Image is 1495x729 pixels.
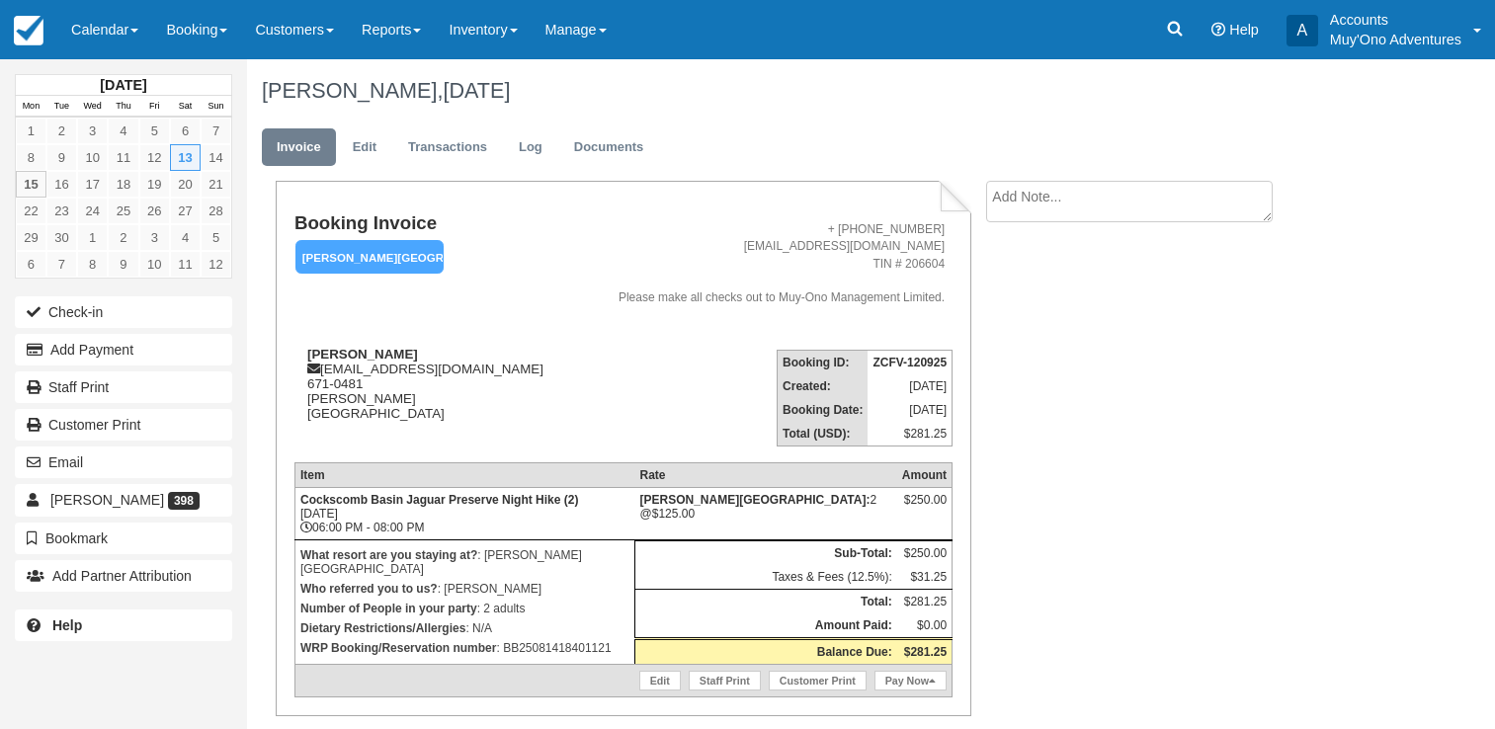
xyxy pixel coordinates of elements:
[139,198,170,224] a: 26
[300,638,629,658] p: : BB25081418401121
[635,613,897,639] th: Amount Paid:
[52,617,82,633] b: Help
[46,96,77,118] th: Tue
[635,638,897,664] th: Balance Due:
[294,462,634,487] th: Item
[868,422,952,446] td: $281.25
[16,118,46,144] a: 1
[778,398,869,422] th: Booking Date:
[1330,10,1461,30] p: Accounts
[307,347,418,362] strong: [PERSON_NAME]
[294,347,572,445] div: [EMAIL_ADDRESS][DOMAIN_NAME] 671-0481 [PERSON_NAME] [GEOGRAPHIC_DATA]
[580,221,946,306] address: + [PHONE_NUMBER] [EMAIL_ADDRESS][DOMAIN_NAME] TIN # 206604 Please make all checks out to Muy-Ono ...
[300,579,629,599] p: : [PERSON_NAME]
[139,224,170,251] a: 3
[108,144,138,171] a: 11
[897,540,953,565] td: $250.00
[300,548,477,562] strong: What resort are you staying at?
[77,224,108,251] a: 1
[139,118,170,144] a: 5
[201,224,231,251] a: 5
[108,96,138,118] th: Thu
[15,334,232,365] button: Add Payment
[295,240,444,275] em: [PERSON_NAME][GEOGRAPHIC_DATA]
[16,144,46,171] a: 8
[778,422,869,446] th: Total (USD):
[15,560,232,592] button: Add Partner Attribution
[201,118,231,144] a: 7
[108,198,138,224] a: 25
[108,251,138,278] a: 9
[689,671,761,690] a: Staff Print
[170,171,201,198] a: 20
[201,198,231,224] a: 28
[504,128,557,167] a: Log
[201,96,231,118] th: Sun
[559,128,659,167] a: Documents
[635,565,897,590] td: Taxes & Fees (12.5%):
[139,96,170,118] th: Fri
[50,492,164,508] span: [PERSON_NAME]
[201,251,231,278] a: 12
[108,224,138,251] a: 2
[46,171,77,198] a: 16
[639,671,681,690] a: Edit
[14,16,43,45] img: checkfront-main-nav-mini-logo.png
[46,224,77,251] a: 30
[1229,22,1259,38] span: Help
[1211,23,1225,37] i: Help
[300,545,629,579] p: : [PERSON_NAME][GEOGRAPHIC_DATA]
[778,374,869,398] th: Created:
[108,171,138,198] a: 18
[15,609,232,641] a: Help
[393,128,502,167] a: Transactions
[170,118,201,144] a: 6
[139,144,170,171] a: 12
[201,144,231,171] a: 14
[294,239,437,276] a: [PERSON_NAME][GEOGRAPHIC_DATA]
[16,96,46,118] th: Mon
[300,641,496,655] strong: WRP Booking/Reservation number
[262,79,1354,103] h1: [PERSON_NAME],
[15,446,232,478] button: Email
[15,409,232,441] a: Customer Print
[139,251,170,278] a: 10
[300,602,477,615] strong: Number of People in your party
[294,487,634,539] td: [DATE] 06:00 PM - 08:00 PM
[170,224,201,251] a: 4
[300,618,629,638] p: : N/A
[77,251,108,278] a: 8
[1330,30,1461,49] p: Muy'Ono Adventures
[640,493,871,507] strong: Hopkins Bay Resort
[46,144,77,171] a: 9
[652,507,695,521] span: $125.00
[46,118,77,144] a: 2
[170,251,201,278] a: 11
[46,251,77,278] a: 7
[897,613,953,639] td: $0.00
[15,296,232,328] button: Check-in
[300,582,438,596] strong: Who referred you to us?
[778,350,869,374] th: Booking ID:
[262,128,336,167] a: Invoice
[338,128,391,167] a: Edit
[443,78,510,103] span: [DATE]
[15,371,232,403] a: Staff Print
[16,171,46,198] a: 15
[16,224,46,251] a: 29
[635,540,897,565] th: Sub-Total:
[170,144,201,171] a: 13
[294,213,572,234] h1: Booking Invoice
[46,198,77,224] a: 23
[77,198,108,224] a: 24
[769,671,867,690] a: Customer Print
[300,599,629,618] p: : 2 adults
[300,621,465,635] strong: Dietary Restrictions/Allergies
[635,487,897,539] td: 2 @
[897,589,953,613] td: $281.25
[139,171,170,198] a: 19
[15,523,232,554] button: Bookmark
[904,645,947,659] strong: $281.25
[170,96,201,118] th: Sat
[635,589,897,613] th: Total:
